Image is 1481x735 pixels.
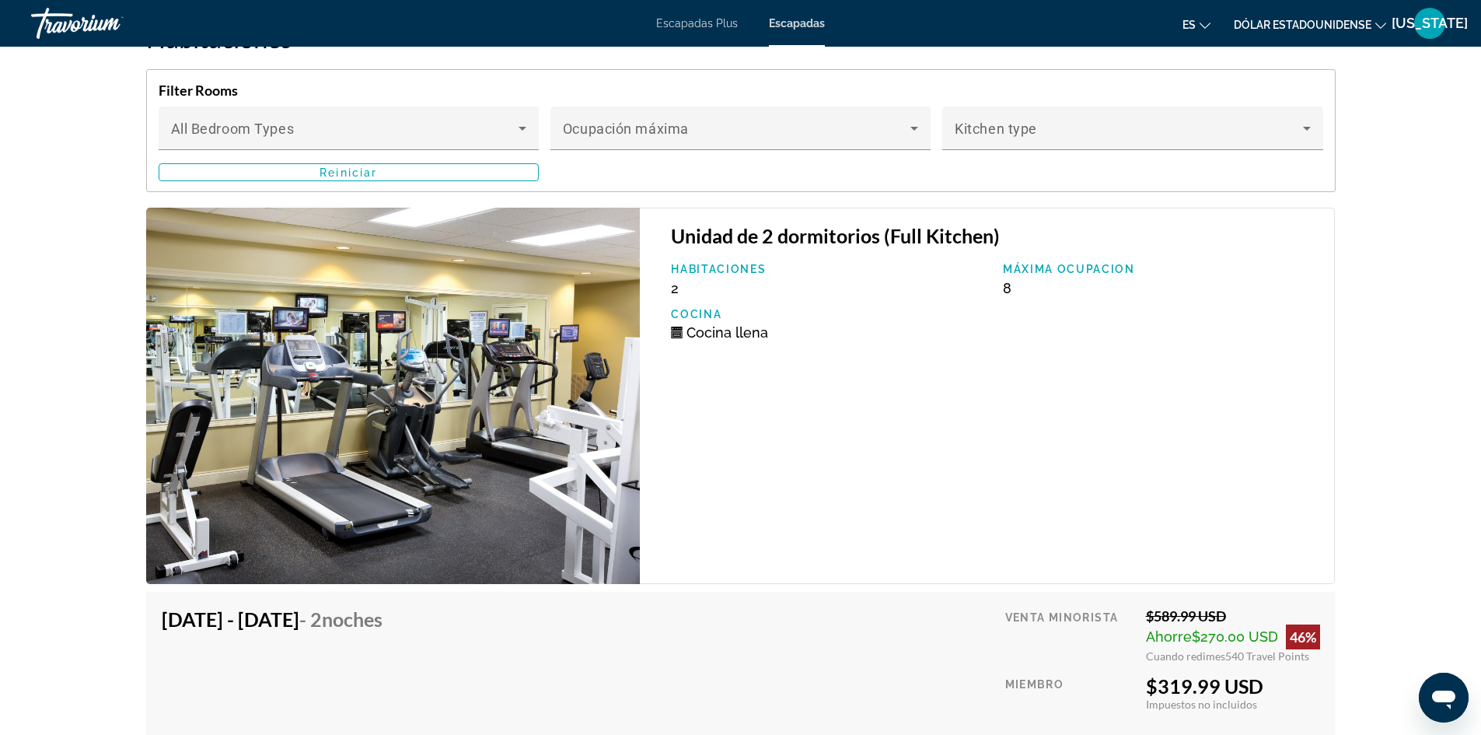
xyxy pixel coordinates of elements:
[769,17,825,30] a: Escapadas
[1146,674,1320,698] div: $319.99 USD
[1003,263,1319,275] p: Máxima ocupacion
[1146,649,1225,663] span: Cuando redimes
[955,121,1037,137] span: Kitchen type
[299,607,382,631] span: - 2
[1182,13,1210,36] button: Cambiar idioma
[671,280,679,296] span: 2
[159,163,539,181] button: Reiniciar
[1286,625,1320,649] div: 46%
[1419,673,1469,723] iframe: Botón para iniciar la ventana de mensajería
[159,82,1323,99] h4: Filter Rooms
[1192,628,1278,645] span: $270.00 USD
[1409,7,1450,40] button: Menú de usuario
[656,17,738,30] a: Escapadas Plus
[686,324,768,341] span: Cocina llena
[1234,19,1371,31] font: Dólar estadounidense
[671,308,987,320] p: Cocina
[1146,698,1257,711] span: Impuestos no incluidos
[162,607,382,631] h4: [DATE] - [DATE]
[31,3,187,44] a: Travorium
[671,224,1319,247] h3: Unidad de 2 dormitorios (Full Kitchen)
[146,208,641,584] img: 5993O01X.jpg
[1234,13,1386,36] button: Cambiar moneda
[1392,15,1468,31] font: [US_STATE]
[322,607,382,631] span: noches
[563,121,689,137] span: Ocupación máxima
[1225,649,1309,663] span: 540 Travel Points
[1146,607,1320,625] div: $589.99 USD
[671,263,987,275] p: Habitaciones
[171,121,295,137] span: All Bedroom Types
[1005,607,1134,663] div: Venta minorista
[1003,280,1011,296] span: 8
[1182,19,1196,31] font: es
[1146,628,1192,645] span: Ahorre
[320,166,377,179] span: Reiniciar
